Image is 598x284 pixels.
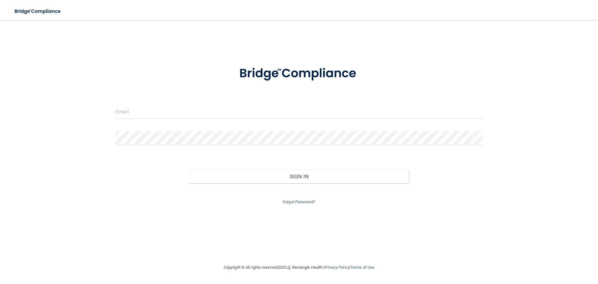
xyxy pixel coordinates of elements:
[185,258,413,277] div: Copyright © All rights reserved 2025 @ Rectangle Health | |
[9,5,67,18] img: bridge_compliance_login_screen.278c3ca4.svg
[116,105,482,119] input: Email
[283,200,315,204] a: Forgot Password?
[189,170,409,183] button: Sign In
[226,57,372,90] img: bridge_compliance_login_screen.278c3ca4.svg
[350,265,374,270] a: Terms of Use
[325,265,349,270] a: Privacy Policy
